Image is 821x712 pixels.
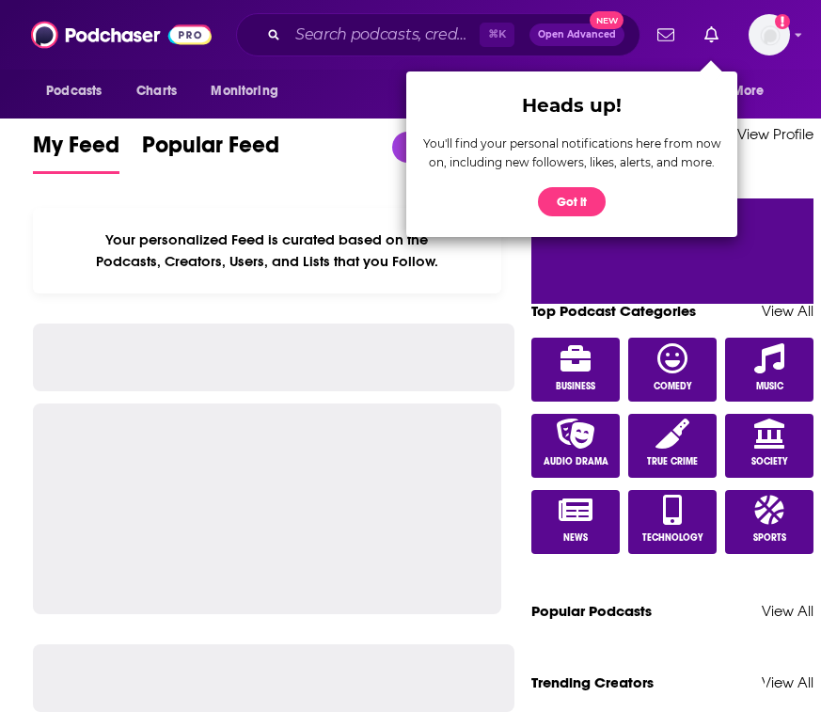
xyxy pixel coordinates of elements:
[762,302,813,320] a: View All
[531,602,652,620] a: Popular Podcasts
[142,131,279,170] span: Popular Feed
[136,78,177,104] span: Charts
[719,73,788,109] button: open menu
[538,187,606,216] button: Got it
[31,17,212,53] img: Podchaser - Follow, Share and Rate Podcasts
[697,19,726,51] a: Show notifications dropdown
[46,78,102,104] span: Podcasts
[737,125,813,143] a: View Profile
[753,532,786,544] span: Sports
[762,602,813,620] a: View All
[725,414,813,478] a: Society
[531,414,620,478] a: Audio Drama
[33,208,501,293] div: Your personalized Feed is curated based on the Podcasts, Creators, Users, and Lists that you Follow.
[654,381,692,392] span: Comedy
[480,23,514,47] span: ⌘ K
[563,532,588,544] span: News
[628,490,717,554] a: Technology
[421,134,722,172] div: You'll find your personal notifications here from now on, including new followers, likes, alerts,...
[647,456,698,467] span: True Crime
[124,73,188,109] a: Charts
[33,131,119,174] a: My Feed
[142,131,279,174] a: Popular Feed
[751,456,788,467] span: Society
[288,20,480,50] input: Search podcasts, credits, & more...
[628,338,717,402] a: Comedy
[392,132,501,163] a: Update
[531,490,620,554] a: News
[733,78,765,104] span: More
[531,338,620,402] a: Business
[725,338,813,402] a: Music
[756,381,783,392] span: Music
[544,456,608,467] span: Audio Drama
[529,24,624,46] button: Open AdvancedNew
[590,11,624,29] span: New
[538,30,616,40] span: Open Advanced
[33,73,126,109] button: open menu
[725,490,813,554] a: Sports
[642,532,703,544] span: Technology
[749,14,790,55] span: Logged in as rpearson
[236,13,640,56] div: Search podcasts, credits, & more...
[749,14,790,55] img: User Profile
[556,381,595,392] span: Business
[211,78,277,104] span: Monitoring
[628,414,717,478] a: True Crime
[531,673,654,691] a: Trending Creators
[762,673,813,691] a: View All
[775,14,790,29] svg: Add a profile image
[33,131,119,170] span: My Feed
[197,73,302,109] button: open menu
[421,94,722,117] div: Heads up!
[749,14,790,55] button: Show profile menu
[531,302,696,320] a: Top Podcast Categories
[650,19,682,51] a: Show notifications dropdown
